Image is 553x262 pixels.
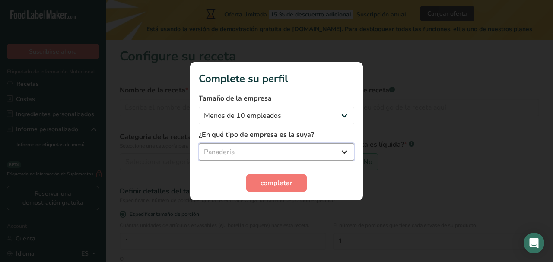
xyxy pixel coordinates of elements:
[524,233,544,253] div: Open Intercom Messenger
[199,93,354,104] label: Tamaño de la empresa
[261,178,292,188] span: completar
[199,71,354,86] h1: Complete su perfil
[199,129,354,140] label: ¿En qué tipo de empresa es la suya?
[246,174,307,192] button: completar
